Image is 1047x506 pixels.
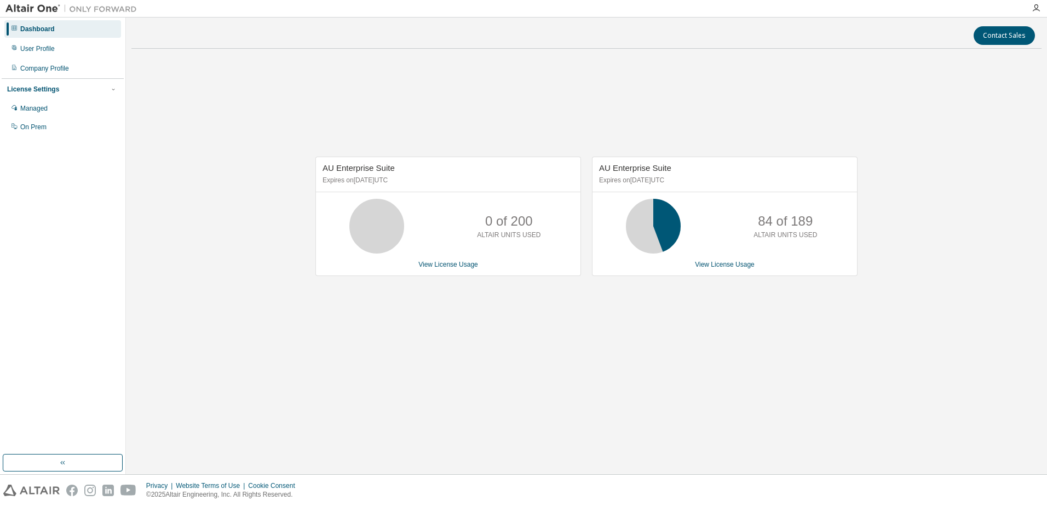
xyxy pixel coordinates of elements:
[20,25,55,33] div: Dashboard
[20,123,47,131] div: On Prem
[248,481,301,490] div: Cookie Consent
[599,163,671,173] span: AU Enterprise Suite
[146,481,176,490] div: Privacy
[3,485,60,496] img: altair_logo.svg
[477,231,540,240] p: ALTAIR UNITS USED
[20,44,55,53] div: User Profile
[323,176,571,185] p: Expires on [DATE] UTC
[7,85,59,94] div: License Settings
[84,485,96,496] img: instagram.svg
[20,104,48,113] div: Managed
[66,485,78,496] img: facebook.svg
[485,212,533,231] p: 0 of 200
[599,176,848,185] p: Expires on [DATE] UTC
[323,163,395,173] span: AU Enterprise Suite
[974,26,1035,45] button: Contact Sales
[102,485,114,496] img: linkedin.svg
[146,490,302,499] p: © 2025 Altair Engineering, Inc. All Rights Reserved.
[758,212,813,231] p: 84 of 189
[753,231,817,240] p: ALTAIR UNITS USED
[176,481,248,490] div: Website Terms of Use
[418,261,478,268] a: View License Usage
[120,485,136,496] img: youtube.svg
[20,64,69,73] div: Company Profile
[5,3,142,14] img: Altair One
[695,261,755,268] a: View License Usage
